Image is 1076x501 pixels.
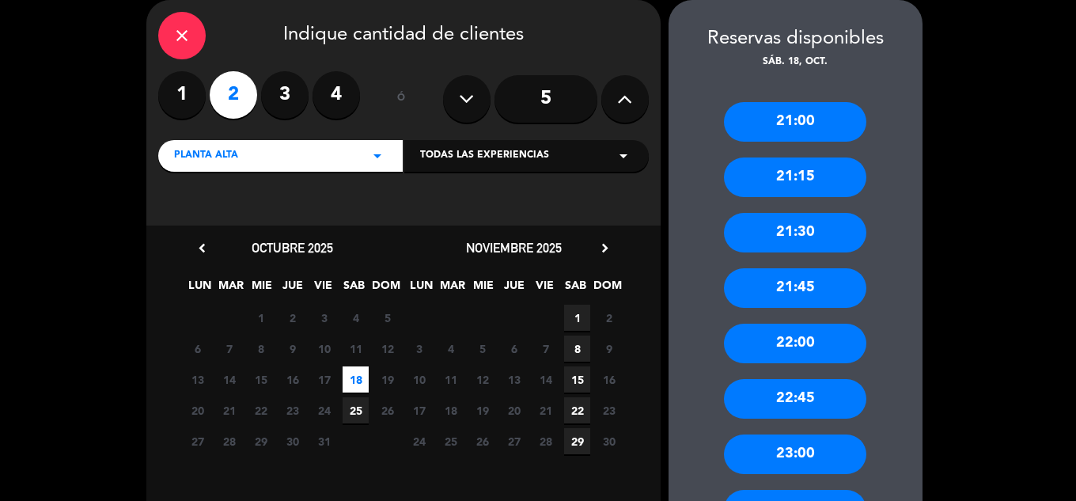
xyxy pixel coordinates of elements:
span: 6 [184,336,210,362]
span: 15 [564,366,590,393]
span: 22 [564,397,590,423]
span: 10 [311,336,337,362]
span: 23 [279,397,305,423]
span: DOM [593,276,619,302]
span: 16 [279,366,305,393]
span: 16 [596,366,622,393]
span: 20 [501,397,527,423]
span: 19 [374,366,400,393]
span: 13 [501,366,527,393]
i: chevron_right [597,240,613,256]
span: 7 [532,336,559,362]
span: 30 [279,428,305,454]
span: 23 [596,397,622,423]
span: 22 [248,397,274,423]
span: LUN [187,276,213,302]
span: 1 [248,305,274,331]
span: 4 [438,336,464,362]
span: 18 [343,366,369,393]
span: 9 [279,336,305,362]
span: 3 [311,305,337,331]
span: MIE [470,276,496,302]
span: 1 [564,305,590,331]
div: 22:45 [724,379,866,419]
span: DOM [372,276,398,302]
div: Indique cantidad de clientes [158,12,649,59]
div: 23:00 [724,435,866,474]
span: JUE [501,276,527,302]
span: 12 [374,336,400,362]
span: 24 [311,397,337,423]
span: 29 [248,428,274,454]
span: 4 [343,305,369,331]
i: arrow_drop_down [614,146,633,165]
span: 20 [184,397,210,423]
div: ó [376,71,427,127]
label: 2 [210,71,257,119]
span: 26 [374,397,400,423]
span: 17 [311,366,337,393]
span: MAR [439,276,465,302]
span: 8 [564,336,590,362]
span: SAB [341,276,367,302]
span: 26 [469,428,495,454]
label: 1 [158,71,206,119]
span: MIE [248,276,275,302]
i: arrow_drop_down [368,146,387,165]
span: LUN [408,276,434,302]
span: 31 [311,428,337,454]
span: 21 [216,397,242,423]
span: 2 [596,305,622,331]
span: noviembre 2025 [466,240,562,256]
div: 21:15 [724,158,866,197]
span: 13 [184,366,210,393]
span: 10 [406,366,432,393]
span: 24 [406,428,432,454]
span: 5 [469,336,495,362]
div: 21:45 [724,268,866,308]
span: MAR [218,276,244,302]
span: 29 [564,428,590,454]
div: 21:00 [724,102,866,142]
span: 7 [216,336,242,362]
span: 15 [248,366,274,393]
span: 25 [343,397,369,423]
span: 14 [216,366,242,393]
span: VIE [532,276,558,302]
span: 19 [469,397,495,423]
span: JUE [279,276,305,302]
span: 25 [438,428,464,454]
span: 6 [501,336,527,362]
span: 21 [532,397,559,423]
span: VIE [310,276,336,302]
span: 8 [248,336,274,362]
span: 11 [343,336,369,362]
span: octubre 2025 [252,240,333,256]
span: 18 [438,397,464,423]
i: chevron_left [194,240,210,256]
span: SAB [563,276,589,302]
span: 14 [532,366,559,393]
span: 5 [374,305,400,331]
label: 3 [261,71,309,119]
span: 27 [184,428,210,454]
span: 17 [406,397,432,423]
div: 22:00 [724,324,866,363]
div: Reservas disponibles [669,24,923,55]
span: Todas las experiencias [420,148,549,164]
i: close [172,26,191,45]
span: 12 [469,366,495,393]
span: 9 [596,336,622,362]
label: 4 [313,71,360,119]
span: 2 [279,305,305,331]
span: 11 [438,366,464,393]
div: 21:30 [724,213,866,252]
span: Planta Alta [174,148,238,164]
span: 30 [596,428,622,454]
span: 27 [501,428,527,454]
div: sáb. 18, oct. [669,55,923,70]
span: 28 [216,428,242,454]
span: 28 [532,428,559,454]
span: 3 [406,336,432,362]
